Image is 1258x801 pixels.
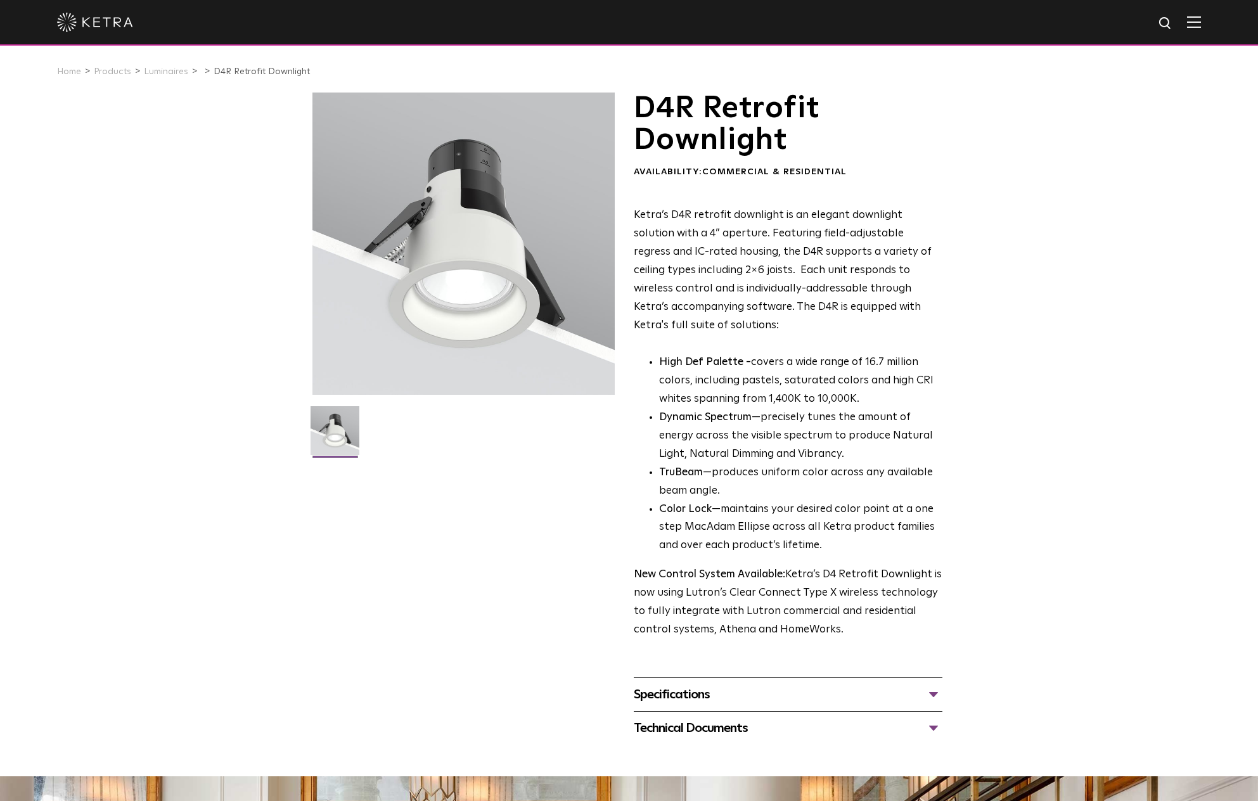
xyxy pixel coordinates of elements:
strong: TruBeam [659,467,703,478]
img: search icon [1158,16,1174,32]
img: ketra-logo-2019-white [57,13,133,32]
strong: Color Lock [659,504,712,515]
strong: New Control System Available: [634,569,785,580]
strong: Dynamic Spectrum [659,412,752,423]
p: Ketra’s D4R retrofit downlight is an elegant downlight solution with a 4” aperture. Featuring fie... [634,207,942,335]
p: covers a wide range of 16.7 million colors, including pastels, saturated colors and high CRI whit... [659,354,942,409]
a: Luminaires [144,67,188,76]
h1: D4R Retrofit Downlight [634,93,942,157]
li: —produces uniform color across any available beam angle. [659,464,942,501]
img: Hamburger%20Nav.svg [1187,16,1201,28]
p: Ketra’s D4 Retrofit Downlight is now using Lutron’s Clear Connect Type X wireless technology to f... [634,566,942,639]
a: Products [94,67,131,76]
a: D4R Retrofit Downlight [214,67,310,76]
div: Availability: [634,166,942,179]
div: Specifications [634,684,942,705]
a: Home [57,67,81,76]
strong: High Def Palette - [659,357,751,368]
span: Commercial & Residential [702,167,847,176]
li: —precisely tunes the amount of energy across the visible spectrum to produce Natural Light, Natur... [659,409,942,464]
li: —maintains your desired color point at a one step MacAdam Ellipse across all Ketra product famili... [659,501,942,556]
img: D4R Retrofit Downlight [311,406,359,465]
div: Technical Documents [634,718,942,738]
